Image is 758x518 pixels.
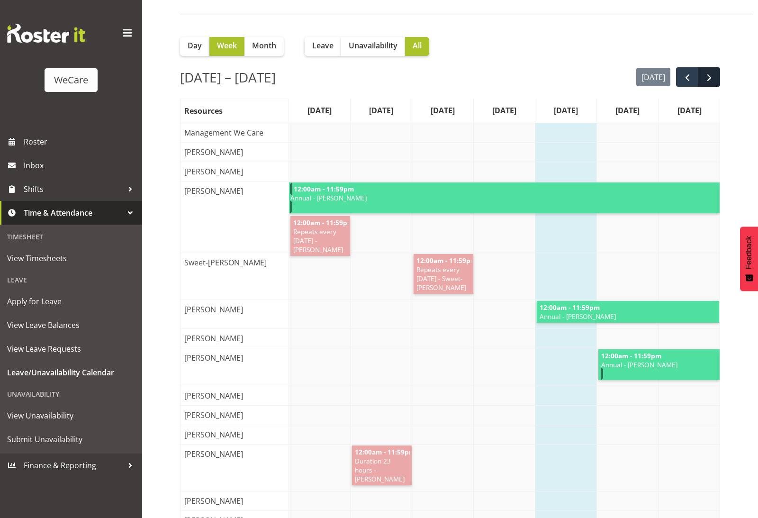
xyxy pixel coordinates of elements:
span: Repeats every [DATE] - Sweet-[PERSON_NAME] [415,265,471,292]
span: 12:00am - 11:59pm [354,447,410,456]
button: Month [244,37,284,56]
span: Annual - [PERSON_NAME] [289,193,720,202]
span: View Timesheets [7,251,135,265]
button: prev [676,67,698,87]
span: [PERSON_NAME] [182,185,245,197]
button: All [405,37,429,56]
a: Leave/Unavailability Calendar [2,361,140,384]
a: View Leave Requests [2,337,140,361]
button: Day [180,37,209,56]
span: [PERSON_NAME] [182,495,245,507]
span: [DATE] [676,105,704,116]
span: Unavailability [349,40,397,51]
span: Roster [24,135,137,149]
span: [DATE] [552,105,580,116]
button: Week [209,37,244,56]
span: [PERSON_NAME] [182,146,245,158]
span: Annual - [PERSON_NAME] [600,360,720,369]
span: [PERSON_NAME] [182,409,245,421]
span: 12:00am - 11:59pm [292,218,348,227]
span: Leave [312,40,334,51]
button: Unavailability [341,37,405,56]
button: Feedback - Show survey [740,227,758,291]
span: Week [217,40,237,51]
span: [PERSON_NAME] [182,333,245,344]
span: Feedback [745,236,753,269]
h2: [DATE] – [DATE] [180,67,276,87]
button: next [698,67,720,87]
span: [PERSON_NAME] [182,166,245,177]
a: View Timesheets [2,246,140,270]
span: Day [188,40,202,51]
span: 12:00am - 11:59pm [415,256,471,265]
button: [DATE] [636,68,671,86]
span: All [413,40,422,51]
span: [PERSON_NAME] [182,304,245,315]
button: Leave [305,37,341,56]
span: 12:00am - 11:59pm [539,303,601,312]
span: [DATE] [429,105,457,116]
span: Management We Care [182,127,265,138]
span: Sweet-[PERSON_NAME] [182,257,269,268]
span: [PERSON_NAME] [182,352,245,364]
span: Resources [182,105,225,117]
img: Rosterit website logo [7,24,85,43]
span: Duration 23 hours - [PERSON_NAME] [354,456,410,483]
span: View Leave Requests [7,342,135,356]
span: View Unavailability [7,409,135,423]
span: Finance & Reporting [24,458,123,473]
span: 12:00am - 11:59pm [293,184,355,193]
span: [DATE] [367,105,395,116]
span: Annual - [PERSON_NAME] [539,312,718,321]
span: Repeats every [DATE] - [PERSON_NAME] [292,227,348,254]
span: Leave/Unavailability Calendar [7,365,135,380]
span: Inbox [24,158,137,173]
span: [DATE] [490,105,518,116]
span: Apply for Leave [7,294,135,309]
span: [DATE] [614,105,641,116]
span: Shifts [24,182,123,196]
div: WeCare [54,73,88,87]
a: Submit Unavailability [2,427,140,451]
span: 12:00am - 11:59pm [600,351,662,360]
span: [PERSON_NAME] [182,390,245,401]
span: Submit Unavailability [7,432,135,446]
span: Time & Attendance [24,206,123,220]
div: Leave [2,270,140,290]
a: Apply for Leave [2,290,140,313]
a: View Unavailability [2,404,140,427]
span: [PERSON_NAME] [182,448,245,460]
div: Timesheet [2,227,140,246]
div: Unavailability [2,384,140,404]
a: View Leave Balances [2,313,140,337]
span: View Leave Balances [7,318,135,332]
span: [DATE] [306,105,334,116]
span: [PERSON_NAME] [182,429,245,440]
span: Month [252,40,276,51]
